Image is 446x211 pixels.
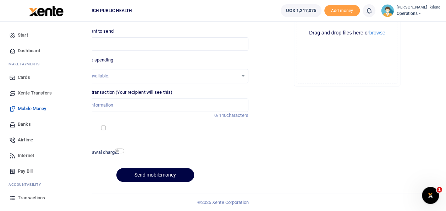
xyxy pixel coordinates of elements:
[6,163,86,179] a: Pay Bill
[422,187,439,204] iframe: Intercom live chat
[18,74,30,81] span: Cards
[278,4,324,17] li: Wallet ballance
[62,89,172,96] label: Memo for this transaction (Your recipient will see this)
[6,101,86,117] a: Mobile Money
[18,136,33,144] span: Airtime
[226,113,248,118] span: characters
[297,29,397,36] div: Drag and drop files here or
[6,179,86,190] li: Ac
[397,5,440,11] small: [PERSON_NAME] Ikileng
[6,27,86,43] a: Start
[6,59,86,70] li: M
[397,10,440,17] span: Operations
[18,194,45,201] span: Transactions
[116,168,194,182] button: Send mobilemoney
[286,7,316,14] span: UGX 1,217,075
[6,43,86,59] a: Dashboard
[14,182,41,187] span: countability
[18,168,33,175] span: Pay Bill
[324,5,360,17] li: Toup your wallet
[324,5,360,17] span: Add money
[18,121,31,128] span: Banks
[281,4,321,17] a: UGX 1,217,075
[18,47,40,54] span: Dashboard
[67,72,238,80] div: No options available.
[62,37,248,51] input: UGX
[29,6,64,16] img: logo-large
[6,148,86,163] a: Internet
[28,8,64,13] a: logo-small logo-large logo-large
[369,30,385,35] button: browse
[6,190,86,206] a: Transactions
[18,152,34,159] span: Internet
[6,132,86,148] a: Airtime
[381,4,394,17] img: profile-user
[18,32,28,39] span: Start
[62,98,248,112] input: Enter extra information
[12,61,40,67] span: ake Payments
[18,90,52,97] span: Xente Transfers
[18,105,46,112] span: Mobile Money
[324,7,360,13] a: Add money
[6,117,86,132] a: Banks
[381,4,440,17] a: profile-user [PERSON_NAME] Ikileng Operations
[6,70,86,85] a: Cards
[214,113,226,118] span: 0/140
[6,85,86,101] a: Xente Transfers
[436,187,442,193] span: 1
